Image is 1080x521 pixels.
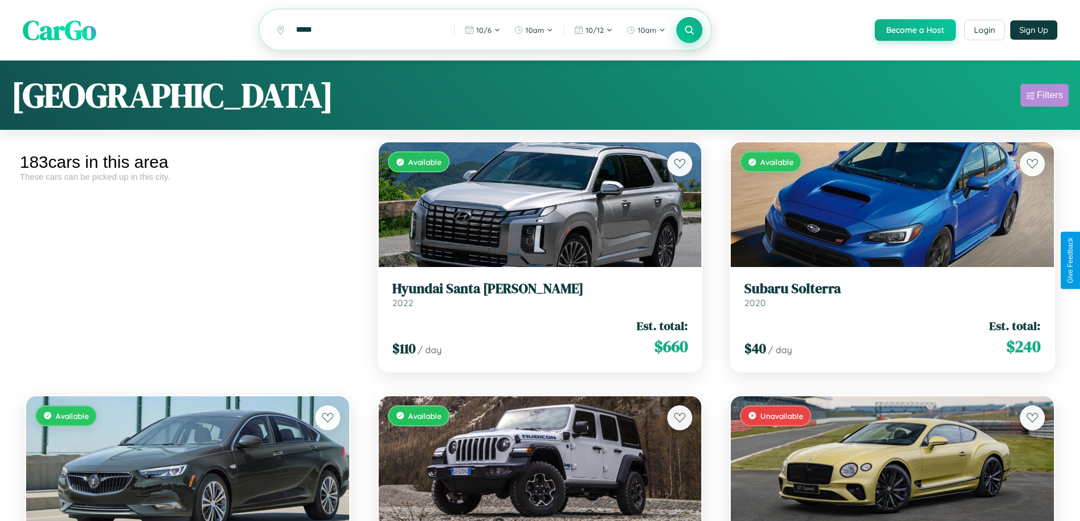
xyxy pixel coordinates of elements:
span: 2022 [392,297,413,308]
div: Give Feedback [1066,238,1074,283]
span: Available [408,157,442,167]
span: / day [418,344,442,355]
span: 10am [638,26,657,35]
h3: Subaru Solterra [744,281,1040,297]
button: 10am [621,21,671,39]
span: $ 240 [1006,335,1040,358]
span: $ 660 [654,335,688,358]
span: Available [408,411,442,421]
span: 10 / 6 [476,26,492,35]
button: 10/12 [569,21,619,39]
span: Available [56,411,89,421]
h3: Hyundai Santa [PERSON_NAME] [392,281,688,297]
h1: [GEOGRAPHIC_DATA] [11,72,333,118]
span: / day [768,344,792,355]
button: Sign Up [1010,20,1057,40]
span: Est. total: [989,317,1040,334]
div: These cars can be picked up in this city. [20,172,355,181]
span: Est. total: [637,317,688,334]
span: 10am [526,26,544,35]
span: CarGo [23,11,96,49]
span: Unavailable [760,411,803,421]
div: Filters [1037,90,1063,101]
button: 10am [509,21,559,39]
span: 10 / 12 [586,26,604,35]
span: $ 110 [392,339,416,358]
button: Filters [1020,84,1069,107]
button: Become a Host [875,19,956,41]
span: Available [760,157,794,167]
a: Hyundai Santa [PERSON_NAME]2022 [392,281,688,308]
button: Login [964,20,1005,40]
div: 183 cars in this area [20,153,355,172]
a: Subaru Solterra2020 [744,281,1040,308]
span: 2020 [744,297,766,308]
button: 10/6 [459,21,506,39]
span: $ 40 [744,339,766,358]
